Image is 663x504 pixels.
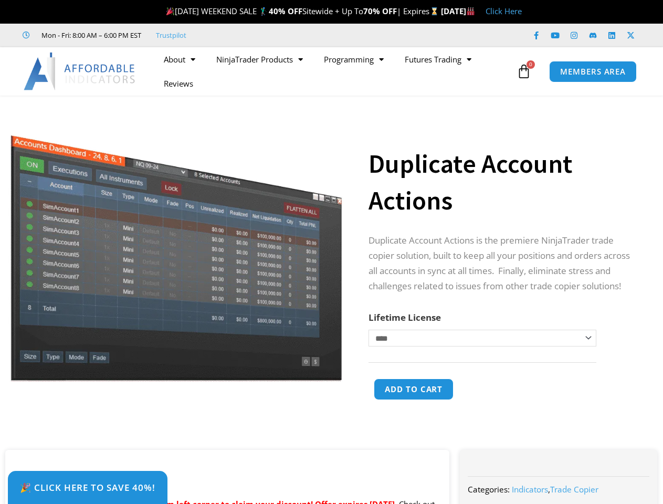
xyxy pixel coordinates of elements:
[24,52,136,90] img: LogoAI | Affordable Indicators – NinjaTrader
[369,233,637,294] p: Duplicate Account Actions is the premiere NinjaTrader trade copier solution, built to keep all yo...
[374,379,454,400] button: Add to cart
[430,7,438,15] img: ⌛
[153,47,514,96] nav: Menu
[467,7,475,15] img: 🏭
[206,47,313,71] a: NinjaTrader Products
[486,6,522,16] a: Click Here
[394,47,482,71] a: Futures Trading
[527,60,535,69] span: 0
[8,471,167,504] a: 🎉 Click Here to save 40%!
[560,68,626,76] span: MEMBERS AREA
[39,29,141,41] span: Mon - Fri: 8:00 AM – 6:00 PM EST
[20,483,155,492] span: 🎉 Click Here to save 40%!
[549,61,637,82] a: MEMBERS AREA
[164,6,440,16] span: [DATE] WEEKEND SALE 🏌️‍♂️ Sitewide + Up To | Expires
[166,7,174,15] img: 🎉
[369,311,441,323] label: Lifetime License
[313,47,394,71] a: Programming
[8,114,344,382] img: Screenshot 2024-08-26 15414455555 | Affordable Indicators – NinjaTrader
[363,6,397,16] strong: 70% OFF
[269,6,302,16] strong: 40% OFF
[153,47,206,71] a: About
[156,29,186,41] a: Trustpilot
[501,56,547,87] a: 0
[153,71,204,96] a: Reviews
[441,6,475,16] strong: [DATE]
[5,466,70,487] a: Description
[369,145,637,219] h1: Duplicate Account Actions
